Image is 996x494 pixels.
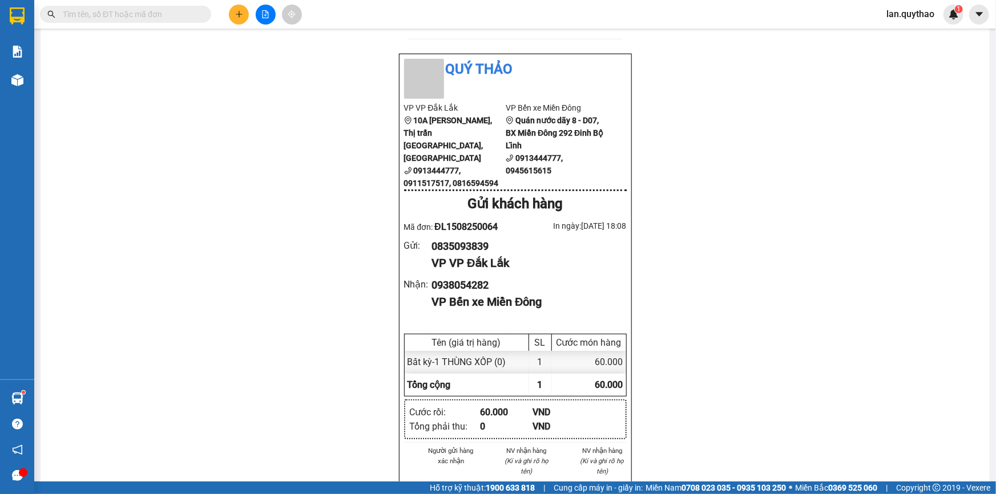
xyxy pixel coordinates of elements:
div: Tổng phải thu : [410,419,480,434]
img: solution-icon [11,46,23,58]
div: 0938054282 [98,37,178,53]
li: Người gửi hàng xác nhận [427,446,475,466]
span: Hỗ trợ kỹ thuật: [430,481,535,494]
div: 60.000 [552,351,626,373]
sup: 1 [955,5,963,13]
i: (Kí và ghi rõ họ tên) [505,457,549,475]
span: file-add [261,10,269,18]
img: warehouse-icon [11,74,23,86]
span: CR : [9,61,26,73]
div: Tên hàng: 1 THÙNG XỐP ( : 1 ) [10,80,178,109]
b: 0913444777, 0945615615 [506,153,563,175]
div: Nhận : [404,277,432,291]
span: message [12,470,23,481]
div: Tên (giá trị hàng) [408,337,526,348]
span: | [543,481,545,494]
span: ĐL1508250064 [434,221,498,232]
span: question-circle [12,419,23,430]
span: ⚪️ [789,485,792,490]
input: Tìm tên, số ĐT hoặc mã đơn [63,8,197,21]
b: 0913444777, 0911517517, 0816594594 [404,166,499,188]
img: logo-vxr [10,7,25,25]
button: plus [229,5,249,25]
span: lan.quythao [877,7,943,21]
img: warehouse-icon [11,392,23,404]
div: 60.000 [480,405,533,419]
span: Cung cấp máy in - giấy in: [554,481,643,494]
span: 1 [538,379,543,390]
li: VP Bến xe Miền Đông [506,102,608,114]
span: phone [404,167,412,175]
div: VP Đắk Lắk [10,10,90,37]
div: VP Bến xe Miền Đông [432,293,617,311]
div: 1 [529,351,552,373]
img: icon-new-feature [949,9,959,19]
b: 10A [PERSON_NAME], Thị trấn [GEOGRAPHIC_DATA], [GEOGRAPHIC_DATA] [404,116,493,163]
span: notification [12,444,23,455]
div: 0835093839 [432,238,617,254]
span: Miền Bắc [795,481,877,494]
button: file-add [256,5,276,25]
div: SL [532,337,549,348]
li: Quý Thảo [404,59,627,80]
span: search [47,10,55,18]
span: Tổng cộng [408,379,451,390]
span: caret-down [974,9,985,19]
button: aim [282,5,302,25]
span: | [886,481,888,494]
b: Quán nước dãy 8 - D07, BX Miền Đông 292 Đinh Bộ Lĩnh [506,116,603,150]
span: environment [404,116,412,124]
strong: 0708 023 035 - 0935 103 250 [682,483,786,492]
div: Cước món hàng [555,337,623,348]
strong: 0369 525 060 [828,483,877,492]
div: VP VP Đắk Lắk [432,254,617,272]
span: 60.000 [595,379,623,390]
i: (Kí và ghi rõ họ tên) [580,457,624,475]
span: copyright [933,484,941,492]
span: 1 [957,5,961,13]
span: Nhận: [98,11,125,23]
div: VND [533,405,586,419]
li: NV nhận hàng [502,446,551,456]
div: Gửi khách hàng [404,193,627,215]
span: Gửi: [10,11,27,23]
div: Bến xe Miền Đông [98,10,178,37]
div: VND [533,419,586,434]
button: caret-down [969,5,989,25]
div: Cước rồi : [410,405,480,419]
li: VP VP Đắk Lắk [404,102,506,114]
span: Miền Nam [646,481,786,494]
span: environment [506,116,514,124]
sup: 1 [22,391,25,394]
div: In ngày: [DATE] 18:08 [515,220,627,232]
div: 0835093839 [10,37,90,53]
span: Bất kỳ - 1 THÙNG XỐP (0) [408,357,506,367]
span: phone [506,154,514,162]
span: aim [288,10,296,18]
div: Mã đơn: [404,220,515,234]
div: 60.000 [9,60,91,74]
strong: 1900 633 818 [486,483,535,492]
li: NV nhận hàng [578,446,627,456]
div: 0 [480,419,533,434]
div: 0938054282 [432,277,617,293]
div: Gửi : [404,238,432,253]
span: plus [235,10,243,18]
